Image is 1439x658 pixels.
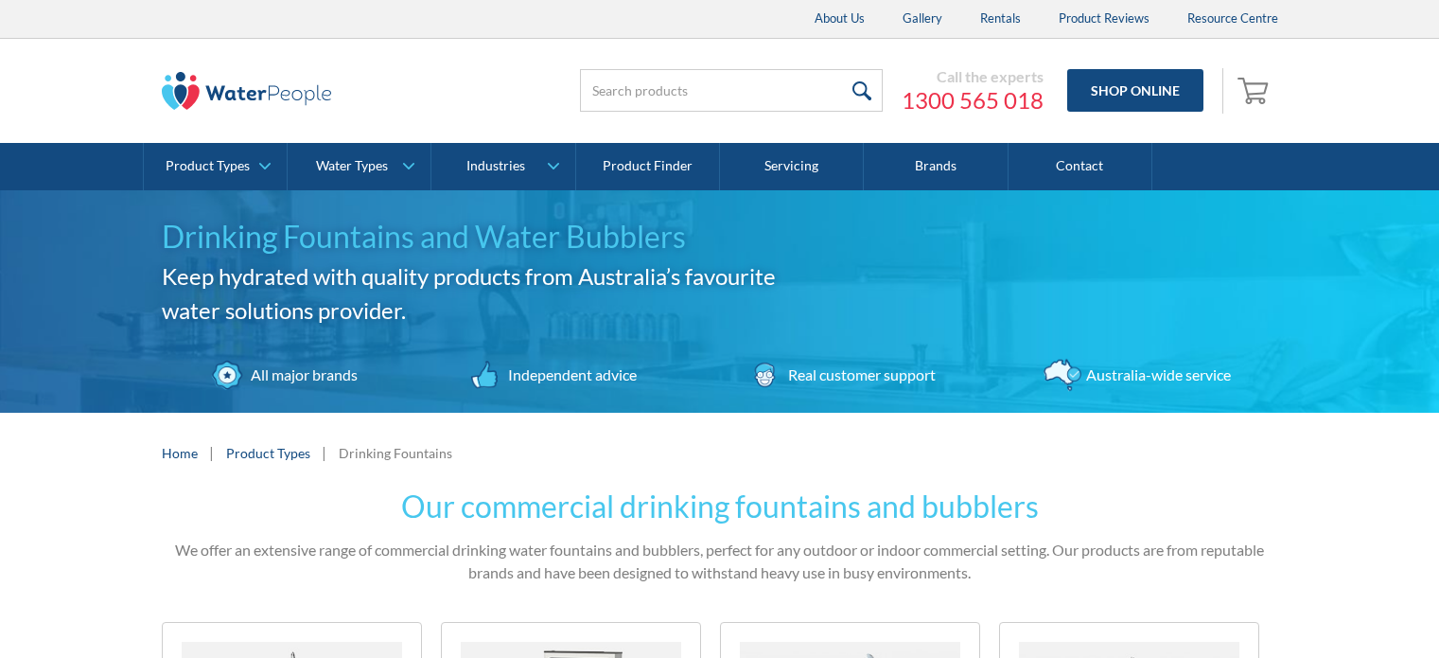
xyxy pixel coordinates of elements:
[720,143,864,190] a: Servicing
[864,143,1008,190] a: Brands
[1067,69,1203,112] a: Shop Online
[246,364,358,386] div: All major brands
[226,443,310,463] a: Product Types
[162,539,1278,584] p: We offer an extensive range of commercial drinking water fountains and bubblers, perfect for any ...
[162,443,198,463] a: Home
[1237,75,1273,105] img: shopping cart
[207,441,217,464] div: |
[902,67,1044,86] div: Call the experts
[166,158,250,174] div: Product Types
[162,72,332,110] img: The Water People
[576,143,720,190] a: Product Finder
[902,86,1044,115] a: 1300 565 018
[162,214,805,259] h1: Drinking Fountains and Water Bubblers
[320,441,329,464] div: |
[503,364,637,386] div: Independent advice
[339,443,452,463] div: Drinking Fountains
[1081,364,1231,386] div: Australia-wide service
[431,143,574,190] a: Industries
[144,143,287,190] a: Product Types
[162,484,1278,529] h2: Our commercial drinking fountains and bubblers
[316,158,388,174] div: Water Types
[466,158,525,174] div: Industries
[162,259,805,328] h2: Keep hydrated with quality products from Australia’s favourite water solutions provider.
[1009,143,1152,190] a: Contact
[580,69,883,112] input: Search products
[783,364,936,386] div: Real customer support
[288,143,430,190] a: Water Types
[1233,68,1278,114] a: Open empty cart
